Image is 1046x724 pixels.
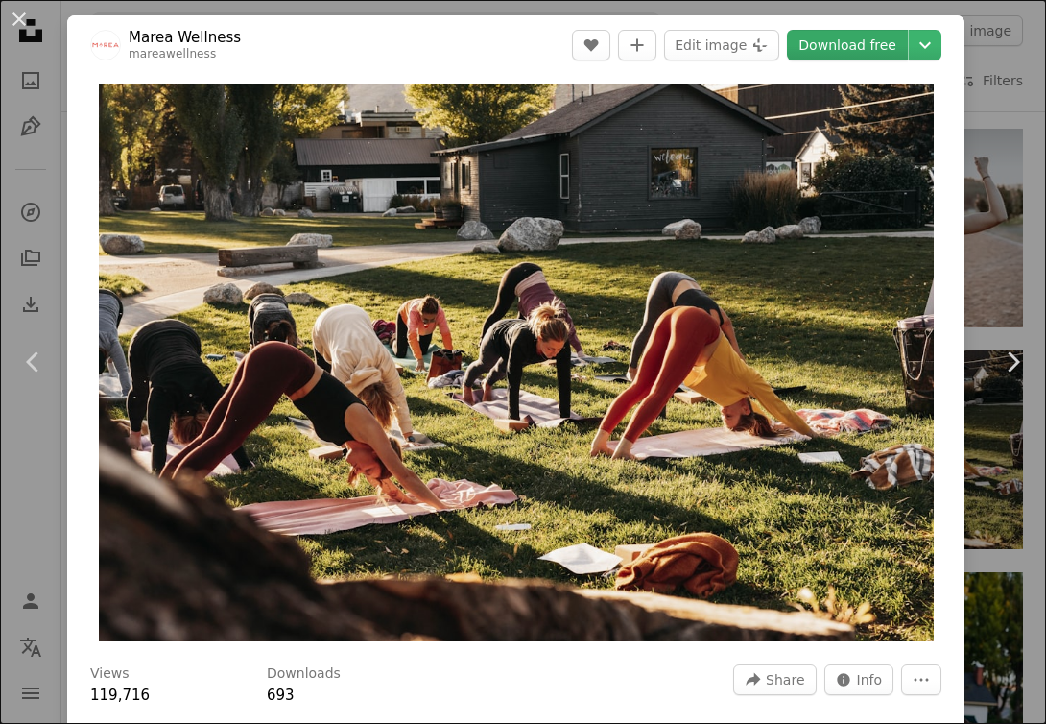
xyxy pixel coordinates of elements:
[824,664,894,695] button: Stats about this image
[129,47,216,60] a: mareawellness
[733,664,816,695] button: Share this image
[901,664,941,695] button: More Actions
[99,84,934,641] img: a group of people doing yoga in the grass
[572,30,610,60] button: Like
[787,30,908,60] a: Download free
[267,687,295,704] span: 693
[664,30,779,60] button: Edit image
[267,664,341,684] h3: Downloads
[857,665,883,694] span: Info
[909,30,941,60] button: Choose download size
[979,270,1046,454] a: Next
[766,665,804,694] span: Share
[90,30,121,60] img: Go to Marea Wellness's profile
[129,28,241,47] a: Marea Wellness
[99,84,934,641] button: Zoom in on this image
[90,687,150,704] span: 119,716
[618,30,656,60] button: Add to Collection
[90,664,130,684] h3: Views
